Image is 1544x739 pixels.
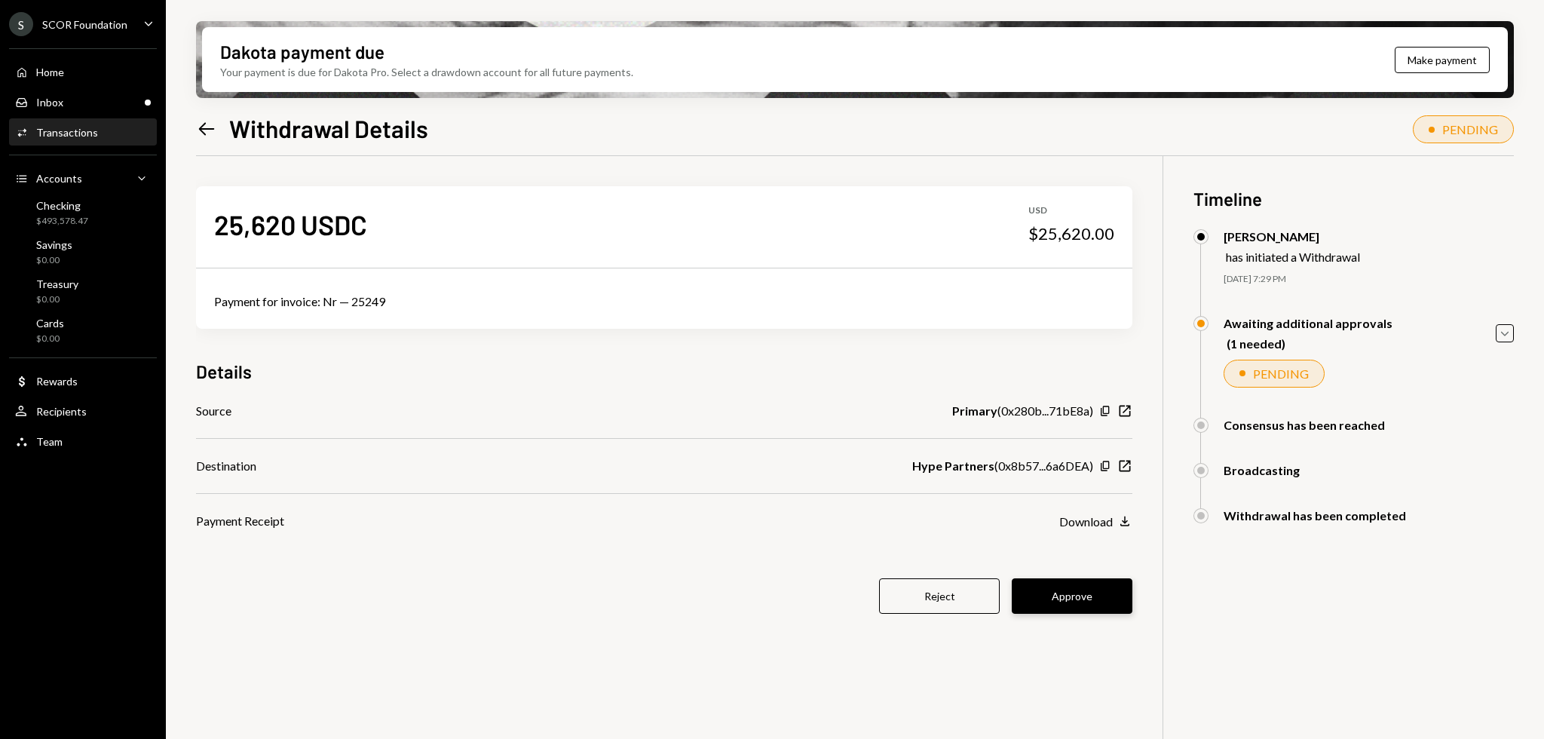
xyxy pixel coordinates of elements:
div: [PERSON_NAME] [1224,229,1360,244]
div: Payment Receipt [196,512,284,530]
button: Download [1059,514,1132,530]
a: Transactions [9,118,157,146]
div: Savings [36,238,72,251]
div: Download [1059,514,1113,529]
div: Destination [196,457,256,475]
b: Hype Partners [912,457,994,475]
a: Treasury$0.00 [9,273,157,309]
div: PENDING [1253,366,1309,381]
div: Team [36,435,63,448]
div: $0.00 [36,293,78,306]
button: Approve [1012,578,1132,614]
b: Primary [952,402,997,420]
a: Inbox [9,88,157,115]
a: Cards$0.00 [9,312,157,348]
div: Dakota payment due [220,39,384,64]
a: Checking$493,578.47 [9,195,157,231]
div: Transactions [36,126,98,139]
div: has initiated a Withdrawal [1226,250,1360,264]
button: Reject [879,578,1000,614]
button: Make payment [1395,47,1490,73]
div: Accounts [36,172,82,185]
div: Cards [36,317,64,330]
a: Team [9,428,157,455]
h3: Timeline [1193,186,1514,211]
div: (1 needed) [1227,336,1392,351]
div: $493,578.47 [36,215,88,228]
div: [DATE] 7:29 PM [1224,273,1514,286]
div: Awaiting additional approvals [1224,316,1392,330]
div: $25,620.00 [1028,223,1114,244]
div: Your payment is due for Dakota Pro. Select a drawdown account for all future payments. [220,64,633,80]
div: $0.00 [36,333,64,345]
div: S [9,12,33,36]
div: Payment for invoice: Nr — 25249 [214,293,1114,311]
a: Home [9,58,157,85]
div: SCOR Foundation [42,18,127,31]
h3: Details [196,359,252,384]
a: Recipients [9,397,157,425]
div: Recipients [36,405,87,418]
a: Rewards [9,367,157,394]
div: Rewards [36,375,78,388]
div: Consensus has been reached [1224,418,1385,432]
a: Accounts [9,164,157,192]
div: $0.00 [36,254,72,267]
h1: Withdrawal Details [229,113,428,143]
div: 25,620 USDC [214,207,367,241]
div: Home [36,66,64,78]
div: Inbox [36,96,63,109]
a: Savings$0.00 [9,234,157,270]
div: USD [1028,204,1114,217]
div: Withdrawal has been completed [1224,508,1406,523]
div: ( 0x8b57...6a6DEA ) [912,457,1093,475]
div: Treasury [36,278,78,290]
div: Broadcasting [1224,463,1300,477]
div: Source [196,402,231,420]
div: Checking [36,199,88,212]
div: PENDING [1442,122,1498,136]
div: ( 0x280b...71bE8a ) [952,402,1093,420]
